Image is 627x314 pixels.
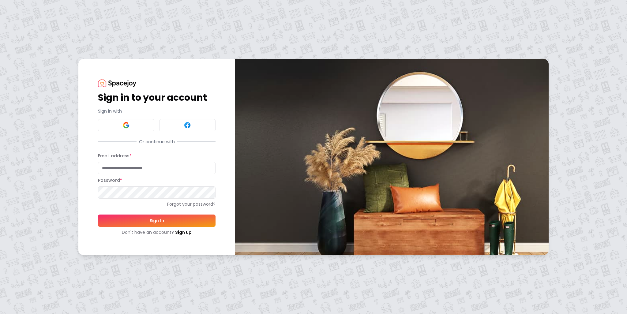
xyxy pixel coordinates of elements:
div: Don't have an account? [98,229,216,235]
a: Forgot your password? [98,201,216,207]
h1: Sign in to your account [98,92,216,103]
img: banner [235,59,549,255]
span: Or continue with [137,139,177,145]
button: Sign In [98,215,216,227]
a: Sign up [175,229,192,235]
img: Facebook signin [184,121,191,129]
label: Email address [98,153,132,159]
label: Password [98,177,122,183]
img: Google signin [122,121,130,129]
p: Sign in with [98,108,216,114]
img: Spacejoy Logo [98,79,136,87]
